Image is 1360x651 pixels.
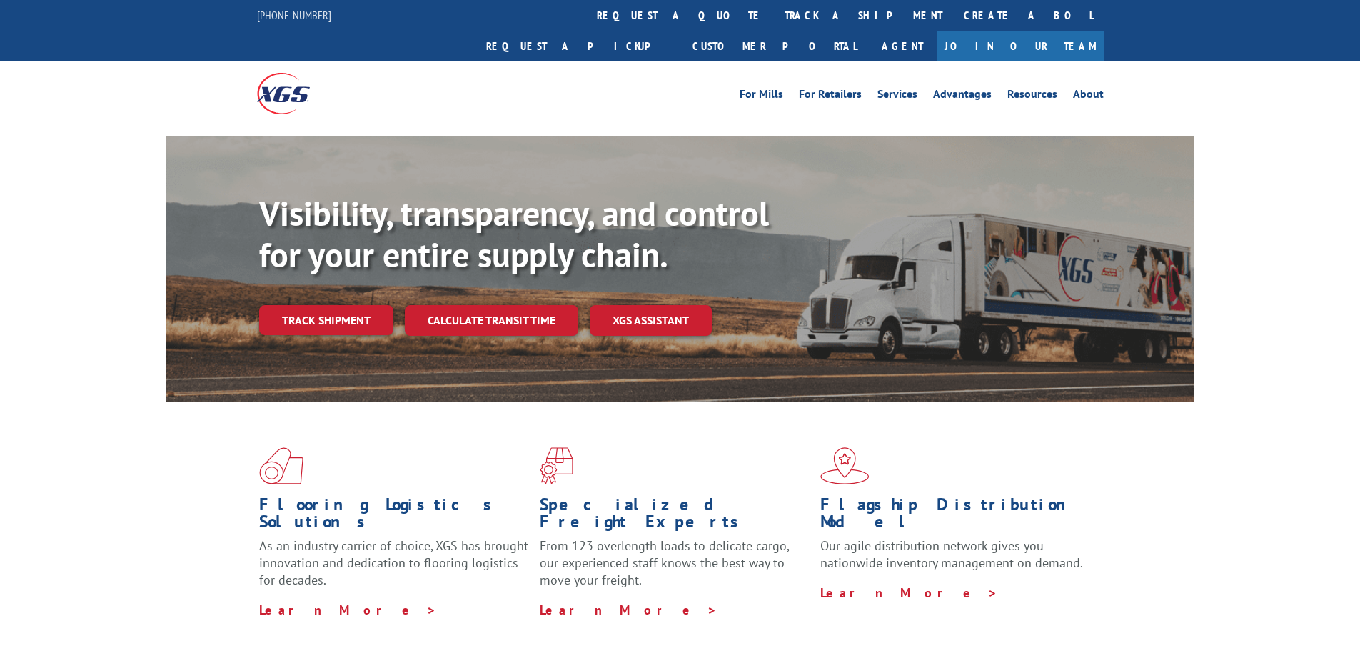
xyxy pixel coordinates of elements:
img: xgs-icon-focused-on-flooring-red [540,447,573,484]
img: xgs-icon-flagship-distribution-model-red [820,447,870,484]
a: Learn More > [540,602,717,618]
h1: Flagship Distribution Model [820,496,1090,537]
a: Track shipment [259,305,393,335]
p: From 123 overlength loads to delicate cargo, our experienced staff knows the best way to move you... [540,537,810,601]
span: Our agile distribution network gives you nationwide inventory management on demand. [820,537,1083,571]
a: About [1073,89,1104,104]
b: Visibility, transparency, and control for your entire supply chain. [259,191,769,277]
a: Agent [867,31,937,61]
a: For Retailers [799,89,862,104]
a: Calculate transit time [405,305,578,336]
h1: Flooring Logistics Solutions [259,496,529,537]
a: Customer Portal [682,31,867,61]
img: xgs-icon-total-supply-chain-intelligence-red [259,447,303,484]
a: Services [877,89,917,104]
h1: Specialized Freight Experts [540,496,810,537]
a: Advantages [933,89,992,104]
a: For Mills [740,89,783,104]
a: Learn More > [259,602,437,618]
a: Request a pickup [475,31,682,61]
a: Resources [1007,89,1057,104]
a: XGS ASSISTANT [590,305,712,336]
a: [PHONE_NUMBER] [257,8,331,22]
a: Join Our Team [937,31,1104,61]
span: As an industry carrier of choice, XGS has brought innovation and dedication to flooring logistics... [259,537,528,588]
a: Learn More > [820,585,998,601]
